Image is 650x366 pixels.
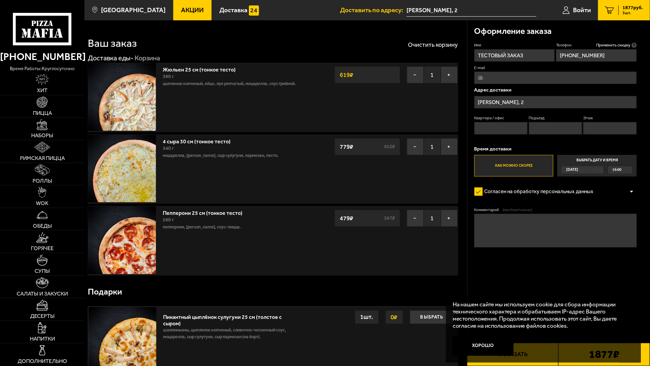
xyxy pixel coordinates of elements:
[453,336,514,356] button: Хорошо
[407,138,424,155] button: −
[33,223,52,229] span: Обеды
[474,115,528,121] label: Квартира / офис
[474,72,637,84] input: @
[163,145,174,151] span: 340 г
[407,4,536,17] span: Санкт-Петербург, аллея Котельникова, 2
[474,65,637,71] label: E-mail
[163,152,314,159] p: моцарелла, [PERSON_NAME], сыр сулугуни, пармезан, песто.
[596,42,631,48] span: Применить скидку
[163,310,289,327] div: Пикантный цыплёнок сулугуни 25 см (толстое с сыром)
[36,201,48,206] span: WOK
[583,115,637,121] label: Этаж
[623,11,643,15] span: 3 шт.
[163,136,237,145] a: 4 сыра 30 см (тонкое тесто)
[503,207,532,213] span: (необязательно)
[612,166,622,174] span: 16:00
[623,5,643,10] span: 1877 руб.
[88,54,134,62] a: Доставка еды-
[474,49,555,62] input: Имя
[340,7,407,13] span: Доставить по адресу:
[219,7,248,13] span: Доставка
[31,246,54,251] span: Горячее
[389,311,399,324] strong: 0 ₽
[135,54,160,63] div: Корзина
[474,207,637,213] label: Комментарий
[163,224,314,230] p: пепперони, [PERSON_NAME], соус-пицца.
[33,110,52,116] span: Пицца
[383,216,396,221] s: 567 ₽
[529,115,583,121] label: Подъезд
[407,66,424,83] button: −
[88,38,137,49] h1: Ваш заказ
[410,310,454,324] button: Выбрать
[441,138,458,155] button: +
[474,27,552,36] h3: Оформление заказа
[31,133,53,138] span: Наборы
[338,212,355,225] strong: 479 ₽
[453,301,630,329] p: На нашем сайте мы используем cookie для сбора информации технического характера и обрабатываем IP...
[424,138,441,155] span: 1
[355,310,379,324] div: 1 шт.
[30,336,55,342] span: Напитки
[163,208,249,216] a: Пепперони 25 см (тонкое тесто)
[474,87,637,93] p: Адрес доставки
[557,155,637,177] label: Выбрать дату и время
[20,156,65,161] span: Римская пицца
[408,42,458,48] button: Очистить корзину
[88,288,122,296] h3: Подарки
[163,74,174,79] span: 380 г
[573,7,591,13] span: Войти
[17,291,68,297] span: Салаты и закуски
[474,42,555,48] label: Имя
[424,210,441,227] span: 1
[163,327,289,344] p: шампиньоны, цыпленок копченый, сливочно-чесночный соус, моцарелла, сыр сулугуни, сыр пармезан (на...
[474,146,637,151] p: Время доставки
[338,68,355,81] strong: 619 ₽
[181,7,204,13] span: Акции
[556,49,637,62] input: +7 (
[163,64,242,73] a: Жюльен 25 см (тонкое тесто)
[441,210,458,227] button: +
[18,359,67,364] span: Дополнительно
[338,140,355,153] strong: 779 ₽
[474,155,554,177] label: Как можно скорее
[424,66,441,83] span: 1
[383,144,396,149] s: 852 ₽
[556,42,637,48] label: Телефон
[474,185,600,199] label: Согласен на обработку персональных данных
[441,66,458,83] button: +
[37,88,47,93] span: Хит
[101,7,165,13] span: [GEOGRAPHIC_DATA]
[163,80,314,87] p: цыпленок копченый, яйцо, лук репчатый, моцарелла, соус грибной.
[249,5,259,16] img: 15daf4d41897b9f0e9f617042186c801.svg
[35,268,50,274] span: Супы
[33,178,52,184] span: Роллы
[566,166,578,174] span: [DATE]
[163,217,174,223] span: 280 г
[407,4,536,17] input: Ваш адрес доставки
[30,313,55,319] span: Десерты
[407,210,424,227] button: −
